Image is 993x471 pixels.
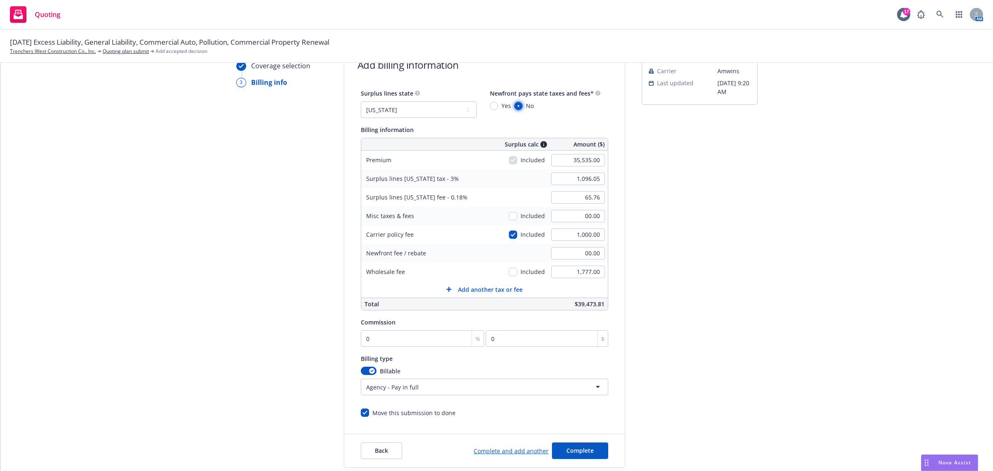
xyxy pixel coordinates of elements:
[361,89,413,97] span: Surplus lines state
[520,156,545,164] span: Included
[251,61,310,71] div: Coverage selection
[514,102,523,110] input: No
[717,79,751,96] span: [DATE] 9:20 AM
[361,355,393,363] span: Billing type
[361,318,396,326] span: Commission
[103,48,149,55] a: Quoting plan submit
[372,409,456,417] div: Move this submission to done
[366,249,426,257] span: Newfront fee / rebate
[156,48,207,55] span: Add accepted decision
[375,447,388,454] span: Back
[551,228,605,241] input: 0.00
[357,58,459,72] h1: Add billing information
[903,8,910,15] div: 17
[366,212,414,220] span: Misc taxes & fees
[932,6,948,23] a: Search
[921,455,932,471] div: Drag to move
[717,67,751,75] span: Amwins
[520,267,545,276] span: Included
[7,3,64,26] a: Quoting
[566,447,594,454] span: Complete
[551,191,605,204] input: 0.00
[366,268,405,276] span: Wholesale fee
[657,79,693,87] span: Last updated
[366,156,391,164] span: Premium
[551,154,605,166] input: 0.00
[10,48,96,55] a: Trenchers West Construction Co., Inc.
[657,67,676,75] span: Carrier
[551,210,605,222] input: 0.00
[365,300,379,308] span: Total
[551,173,605,185] input: 0.00
[474,447,549,455] a: Complete and add another
[361,442,402,459] button: Back
[551,266,605,278] input: 0.00
[505,140,539,149] span: Surplus calc
[520,230,545,239] span: Included
[361,281,608,298] button: Add another tax or fee
[921,454,978,471] button: Nova Assist
[552,442,608,459] button: Complete
[951,6,967,23] a: Switch app
[913,6,929,23] a: Report a Bug
[35,11,60,18] span: Quoting
[520,211,545,220] span: Included
[573,140,604,149] span: Amount ($)
[366,193,468,201] span: Surplus lines [US_STATE] fee - 0.18%
[458,285,523,294] span: Add another tax or fee
[551,247,605,260] input: 0.00
[475,334,480,343] span: %
[501,101,511,110] span: Yes
[490,89,594,97] span: Newfront pays state taxes and fees*
[938,459,971,466] span: Nova Assist
[236,78,246,87] div: 3
[361,126,414,134] span: Billing information
[601,334,604,343] span: $
[361,367,608,375] div: Billable
[526,101,534,110] span: No
[490,102,498,110] input: Yes
[366,231,414,238] span: Carrier policy fee
[575,300,604,308] span: $39,473.81
[366,175,459,183] span: Surplus lines [US_STATE] tax - 3%
[10,37,329,48] span: [DATE] Excess Liability, General Liability, Commercial Auto, Pollution, Commercial Property Renewal
[251,77,287,87] div: Billing info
